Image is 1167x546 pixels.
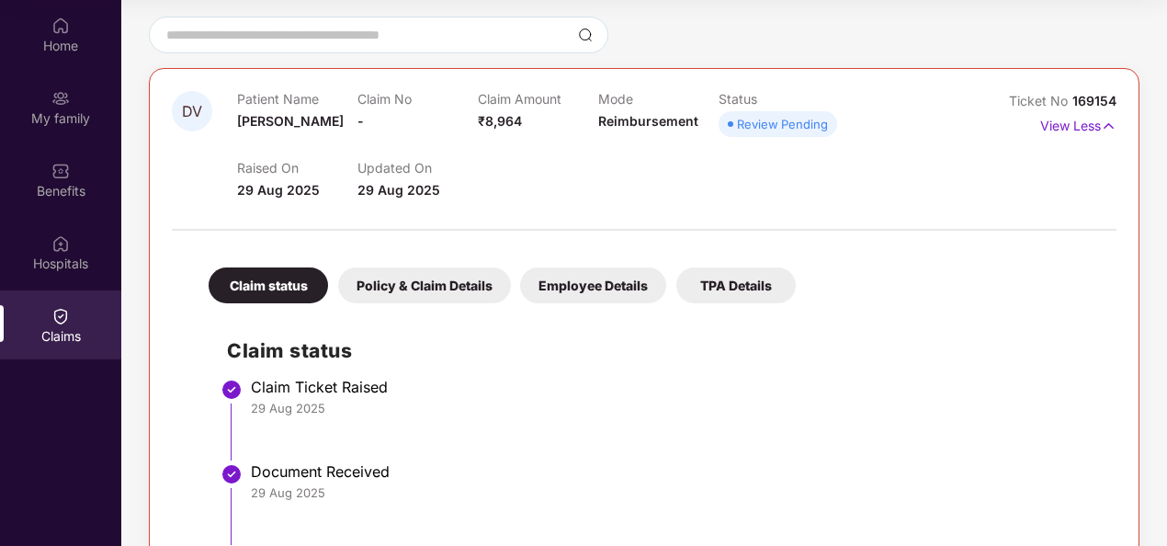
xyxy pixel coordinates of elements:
[578,28,593,42] img: svg+xml;base64,PHN2ZyBpZD0iU2VhcmNoLTMyeDMyIiB4bWxucz0iaHR0cDovL3d3dy53My5vcmcvMjAwMC9zdmciIHdpZH...
[1101,116,1116,136] img: svg+xml;base64,PHN2ZyB4bWxucz0iaHR0cDovL3d3dy53My5vcmcvMjAwMC9zdmciIHdpZHRoPSIxNyIgaGVpZ2h0PSIxNy...
[51,89,70,108] img: svg+xml;base64,PHN2ZyB3aWR0aD0iMjAiIGhlaWdodD0iMjAiIHZpZXdCb3g9IjAgMCAyMCAyMCIgZmlsbD0ibm9uZSIgeG...
[719,91,839,107] p: Status
[251,400,1098,416] div: 29 Aug 2025
[357,91,478,107] p: Claim No
[1040,111,1116,136] p: View Less
[598,91,719,107] p: Mode
[1072,93,1116,108] span: 169154
[251,484,1098,501] div: 29 Aug 2025
[237,113,344,129] span: [PERSON_NAME]
[227,336,1098,366] h2: Claim status
[1009,93,1072,108] span: Ticket No
[251,462,1098,481] div: Document Received
[598,113,698,129] span: Reimbursement
[51,162,70,180] img: svg+xml;base64,PHN2ZyBpZD0iQmVuZWZpdHMiIHhtbG5zPSJodHRwOi8vd3d3LnczLm9yZy8yMDAwL3N2ZyIgd2lkdGg9Ij...
[237,182,320,198] span: 29 Aug 2025
[221,379,243,401] img: svg+xml;base64,PHN2ZyBpZD0iU3RlcC1Eb25lLTMyeDMyIiB4bWxucz0iaHR0cDovL3d3dy53My5vcmcvMjAwMC9zdmciIH...
[520,267,666,303] div: Employee Details
[338,267,511,303] div: Policy & Claim Details
[676,267,796,303] div: TPA Details
[478,91,598,107] p: Claim Amount
[357,113,364,129] span: -
[251,378,1098,396] div: Claim Ticket Raised
[182,104,202,119] span: DV
[51,17,70,35] img: svg+xml;base64,PHN2ZyBpZD0iSG9tZSIgeG1sbnM9Imh0dHA6Ly93d3cudzMub3JnLzIwMDAvc3ZnIiB3aWR0aD0iMjAiIG...
[478,113,522,129] span: ₹8,964
[51,234,70,253] img: svg+xml;base64,PHN2ZyBpZD0iSG9zcGl0YWxzIiB4bWxucz0iaHR0cDovL3d3dy53My5vcmcvMjAwMC9zdmciIHdpZHRoPS...
[357,160,478,176] p: Updated On
[357,182,440,198] span: 29 Aug 2025
[237,160,357,176] p: Raised On
[737,115,828,133] div: Review Pending
[221,463,243,485] img: svg+xml;base64,PHN2ZyBpZD0iU3RlcC1Eb25lLTMyeDMyIiB4bWxucz0iaHR0cDovL3d3dy53My5vcmcvMjAwMC9zdmciIH...
[209,267,328,303] div: Claim status
[51,307,70,325] img: svg+xml;base64,PHN2ZyBpZD0iQ2xhaW0iIHhtbG5zPSJodHRwOi8vd3d3LnczLm9yZy8yMDAwL3N2ZyIgd2lkdGg9IjIwIi...
[237,91,357,107] p: Patient Name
